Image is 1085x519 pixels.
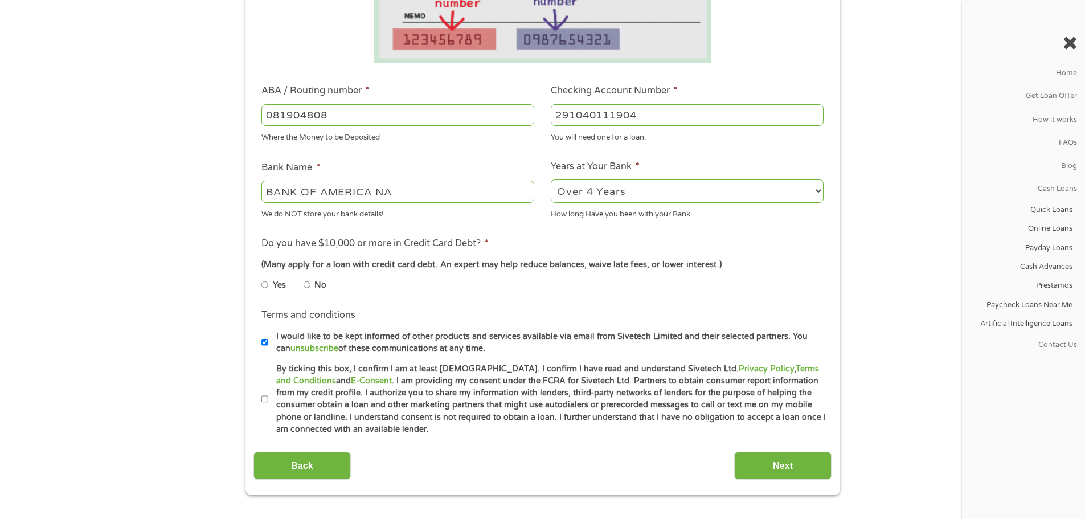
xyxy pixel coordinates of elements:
label: Yes [273,279,286,292]
a: Paycheck Loans Near Me [962,295,1080,314]
input: 345634636 [551,104,824,126]
a: FAQs [962,132,1085,154]
a: Préstamos [962,276,1080,295]
a: Online Loans [962,219,1080,238]
div: We do NOT store your bank details! [261,205,534,220]
a: Cash Loans [962,178,1085,201]
a: E-Consent [351,376,392,386]
a: Contact Us [962,333,1085,356]
label: By ticking this box, I confirm I am at least [DEMOGRAPHIC_DATA]. I confirm I have read and unders... [268,363,827,436]
a: Privacy Policy [739,364,794,374]
a: Home [962,62,1085,84]
label: Bank Name [261,162,320,174]
label: ABA / Routing number [261,85,370,97]
a: Get Loan Offer [962,85,1085,108]
input: 263177916 [261,104,534,126]
a: How it works [962,108,1085,131]
a: Terms and Conditions [276,364,819,386]
label: Do you have $10,000 or more in Credit Card Debt? [261,238,489,250]
input: Back [253,452,351,480]
div: You will need one for a loan. [551,128,824,144]
input: Next [734,452,832,480]
a: Cash Advances [962,258,1080,276]
a: Payday Loans [962,239,1080,258]
a: Quick Loans [962,201,1080,219]
a: unsubscribe [290,344,338,353]
label: I would like to be kept informed of other products and services available via email from Sivetech... [268,330,827,355]
a: Blog [962,154,1085,177]
div: (Many apply for a loan with credit card debt. An expert may help reduce balances, waive late fees... [261,259,823,271]
label: Checking Account Number [551,85,678,97]
label: Terms and conditions [261,309,355,321]
label: Years at Your Bank [551,161,640,173]
div: How long Have you been with your Bank [551,205,824,220]
a: Artificial Intelligence Loans [962,314,1080,333]
label: No [314,279,326,292]
div: Where the Money to be Deposited [261,128,534,144]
